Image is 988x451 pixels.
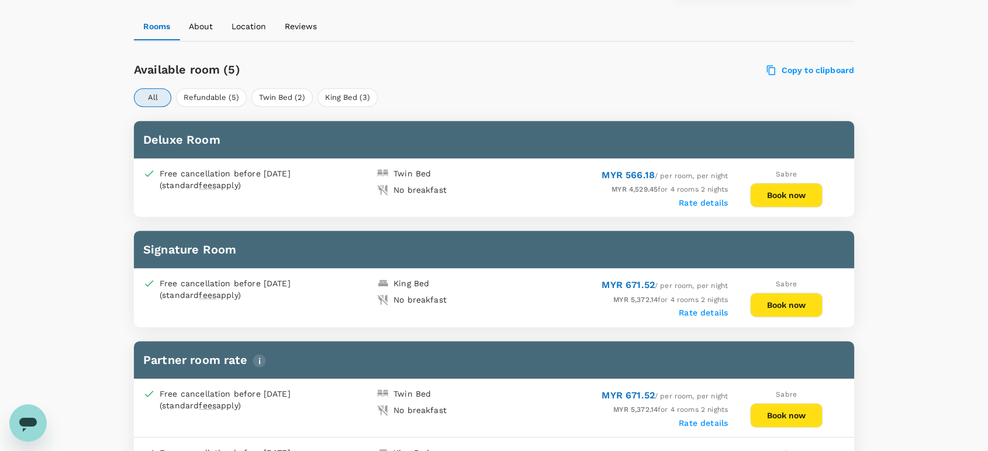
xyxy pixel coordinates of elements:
[199,401,216,410] span: fees
[134,88,171,107] button: All
[377,168,389,179] img: double-bed-icon
[9,404,47,442] iframe: Button to launch messaging window
[776,280,797,288] span: Sabre
[679,308,728,317] label: Rate details
[160,277,317,301] div: Free cancellation before [DATE] (standard apply)
[602,172,728,180] span: / per room, per night
[393,388,431,400] div: Twin Bed
[602,390,655,401] span: MYR 671.52
[613,405,658,414] span: MYR 5,372.14
[143,20,170,32] p: Rooms
[317,88,378,107] button: King Bed (3)
[393,184,447,196] div: No breakfast
[232,20,266,32] p: Location
[285,20,317,32] p: Reviews
[199,290,216,300] span: fees
[251,88,313,107] button: Twin Bed (2)
[679,198,728,207] label: Rate details
[253,354,266,367] img: info-tooltip-icon
[143,240,845,259] h6: Signature Room
[377,277,389,289] img: king-bed-icon
[393,168,431,179] div: Twin Bed
[199,181,216,190] span: fees
[613,296,728,304] span: for 4 rooms 2 nights
[612,185,728,193] span: for 4 rooms 2 nights
[143,351,845,369] h6: Partner room rate
[602,392,728,400] span: / per room, per night
[602,282,728,290] span: / per room, per night
[613,296,658,304] span: MYR 5,372.14
[613,405,728,414] span: for 4 rooms 2 nights
[393,294,447,306] div: No breakfast
[776,390,797,398] span: Sabre
[393,277,429,289] div: King Bed
[176,88,247,107] button: Refundable (5)
[602,279,655,290] span: MYR 671.52
[767,65,854,75] label: Copy to clipboard
[143,130,845,149] h6: Deluxe Room
[377,388,389,400] img: double-bed-icon
[679,418,728,428] label: Rate details
[393,404,447,416] div: No breakfast
[160,388,317,411] div: Free cancellation before [DATE] (standard apply)
[134,60,552,79] h6: Available room (5)
[776,170,797,178] span: Sabre
[750,403,823,428] button: Book now
[189,20,213,32] p: About
[750,183,823,207] button: Book now
[612,185,658,193] span: MYR 4,529.45
[750,293,823,317] button: Book now
[602,169,655,181] span: MYR 566.18
[160,168,317,191] div: Free cancellation before [DATE] (standard apply)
